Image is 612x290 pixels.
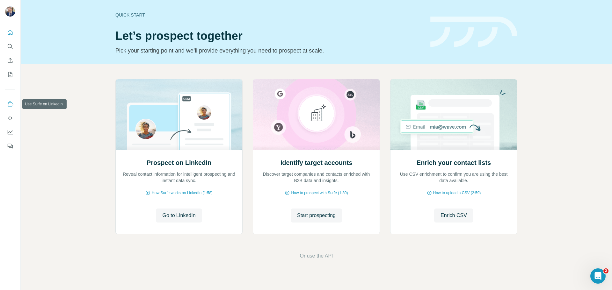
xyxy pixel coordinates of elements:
[590,268,606,284] iframe: Intercom live chat
[156,209,202,223] button: Go to LinkedIn
[433,190,481,196] span: How to upload a CSV (2:59)
[397,171,511,184] p: Use CSV enrichment to confirm you are using the best data available.
[5,140,15,152] button: Feedback
[115,12,423,18] div: Quick start
[162,212,195,219] span: Go to LinkedIn
[5,112,15,124] button: Use Surfe API
[291,190,348,196] span: How to prospect with Surfe (1:30)
[603,268,608,273] span: 2
[147,158,211,167] h2: Prospect on LinkedIn
[300,252,333,260] button: Or use the API
[430,17,517,47] img: banner
[5,98,15,110] button: Use Surfe on LinkedIn
[115,79,243,150] img: Prospect on LinkedIn
[434,209,473,223] button: Enrich CSV
[5,69,15,80] button: My lists
[280,158,353,167] h2: Identify target accounts
[441,212,467,219] span: Enrich CSV
[5,126,15,138] button: Dashboard
[152,190,213,196] span: How Surfe works on LinkedIn (1:58)
[5,55,15,66] button: Enrich CSV
[5,6,15,17] img: Avatar
[5,41,15,52] button: Search
[115,46,423,55] p: Pick your starting point and we’ll provide everything you need to prospect at scale.
[253,79,380,150] img: Identify target accounts
[297,212,336,219] span: Start prospecting
[291,209,342,223] button: Start prospecting
[122,171,236,184] p: Reveal contact information for intelligent prospecting and instant data sync.
[115,30,423,42] h1: Let’s prospect together
[5,27,15,38] button: Quick start
[259,171,373,184] p: Discover target companies and contacts enriched with B2B data and insights.
[417,158,491,167] h2: Enrich your contact lists
[390,79,517,150] img: Enrich your contact lists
